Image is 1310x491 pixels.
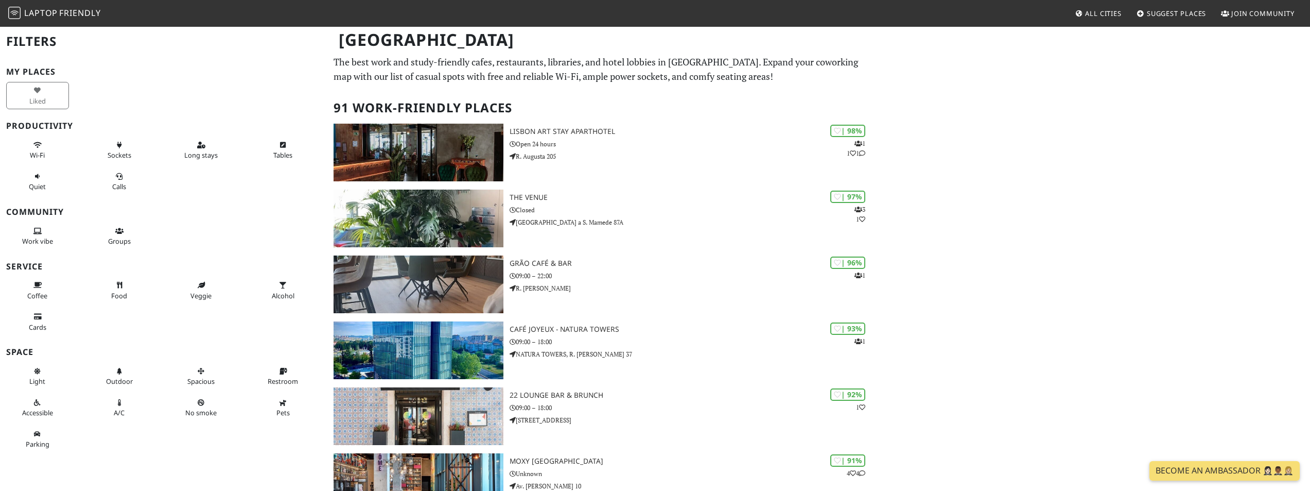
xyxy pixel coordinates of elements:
p: 1 1 1 [847,139,865,158]
a: Lisbon Art Stay Aparthotel | 98% 111 Lisbon Art Stay Aparthotel Open 24 hours R. Augusta 205 [327,124,873,181]
p: Open 24 hours [510,139,874,149]
span: Friendly [59,7,100,19]
h3: The VENUE [510,193,874,202]
p: 09:00 – 18:00 [510,403,874,413]
img: LaptopFriendly [8,7,21,19]
span: Alcohol [272,291,294,300]
button: Veggie [170,277,233,304]
button: Light [6,363,69,390]
span: Natural light [29,377,45,386]
span: Outdoor area [106,377,133,386]
span: Coffee [27,291,47,300]
a: Suggest Places [1132,4,1211,23]
span: Pet friendly [276,408,290,417]
h1: [GEOGRAPHIC_DATA] [330,26,871,54]
img: 22 Lounge Bar & Brunch [334,387,503,445]
span: Air conditioned [114,408,125,417]
p: 1 [854,270,865,280]
button: Alcohol [252,277,315,304]
span: Work-friendly tables [273,150,292,160]
p: Av. [PERSON_NAME] 10 [510,481,874,491]
div: | 91% [830,454,865,466]
span: Smoke free [185,408,217,417]
button: Accessible [6,394,69,421]
p: Closed [510,205,874,215]
span: Restroom [268,377,298,386]
span: Join Community [1231,9,1295,18]
h2: Filters [6,26,321,57]
span: Parking [26,439,49,449]
button: Food [88,277,151,304]
div: | 96% [830,257,865,268]
h3: Productivity [6,121,321,131]
span: Group tables [108,236,131,246]
div: | 97% [830,191,865,202]
span: People working [22,236,53,246]
span: Video/audio calls [112,182,126,191]
a: Join Community [1217,4,1299,23]
span: Spacious [187,377,215,386]
span: Power sockets [108,150,131,160]
h3: Moxy [GEOGRAPHIC_DATA] [510,457,874,466]
button: Outdoor [88,363,151,390]
img: The VENUE [334,190,503,247]
span: All Cities [1085,9,1122,18]
img: Lisbon Art Stay Aparthotel [334,124,503,181]
a: Become an Ambassador 🤵🏻‍♀️🤵🏾‍♂️🤵🏼‍♀️ [1149,461,1300,481]
button: Restroom [252,363,315,390]
p: R. [PERSON_NAME] [510,283,874,293]
p: [STREET_ADDRESS] [510,415,874,425]
span: Food [111,291,127,300]
button: Sockets [88,137,151,164]
button: Coffee [6,277,69,304]
span: Veggie [190,291,212,300]
p: 3 1 [854,205,865,224]
span: Stable Wi-Fi [30,150,45,160]
button: Groups [88,223,151,250]
button: Work vibe [6,223,69,250]
button: Pets [252,394,315,421]
button: Quiet [6,168,69,195]
img: Café Joyeux - Natura Towers [334,321,503,379]
div: | 98% [830,125,865,137]
button: Wi-Fi [6,137,69,164]
p: R. Augusta 205 [510,151,874,161]
span: Laptop [24,7,58,19]
p: NATURA TOWERS, R. [PERSON_NAME] 37 [510,349,874,359]
a: 22 Lounge Bar & Brunch | 92% 1 22 Lounge Bar & Brunch 09:00 – 18:00 [STREET_ADDRESS] [327,387,873,445]
span: Long stays [184,150,218,160]
p: The best work and study-friendly cafes, restaurants, libraries, and hotel lobbies in [GEOGRAPHIC_... [334,55,867,84]
div: | 93% [830,323,865,334]
h3: Space [6,347,321,357]
p: 1 [854,336,865,346]
span: Accessible [22,408,53,417]
p: 1 [856,402,865,412]
a: Café Joyeux - Natura Towers | 93% 1 Café Joyeux - Natura Towers 09:00 – 18:00 NATURA TOWERS, R. [... [327,321,873,379]
p: 4 4 [847,468,865,478]
h3: Service [6,262,321,272]
button: Parking [6,426,69,453]
p: 09:00 – 22:00 [510,271,874,281]
h3: Grão Café & Bar [510,259,874,268]
a: Grão Café & Bar | 96% 1 Grão Café & Bar 09:00 – 22:00 R. [PERSON_NAME] [327,256,873,313]
div: | 92% [830,388,865,400]
h3: Lisbon Art Stay Aparthotel [510,127,874,136]
a: All Cities [1071,4,1126,23]
p: [GEOGRAPHIC_DATA] a S. Mamede 87A [510,217,874,227]
h2: 91 Work-Friendly Places [334,92,867,124]
h3: Community [6,207,321,217]
p: 09:00 – 18:00 [510,337,874,347]
button: A/C [88,394,151,421]
span: Suggest Places [1147,9,1207,18]
h3: 22 Lounge Bar & Brunch [510,391,874,400]
button: Spacious [170,363,233,390]
button: Calls [88,168,151,195]
button: Long stays [170,137,233,164]
img: Grão Café & Bar [334,256,503,313]
button: Tables [252,137,315,164]
span: Quiet [29,182,46,191]
a: The VENUE | 97% 31 The VENUE Closed [GEOGRAPHIC_DATA] a S. Mamede 87A [327,190,873,247]
span: Credit cards [29,323,46,332]
button: No smoke [170,394,233,421]
h3: Café Joyeux - Natura Towers [510,325,874,334]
